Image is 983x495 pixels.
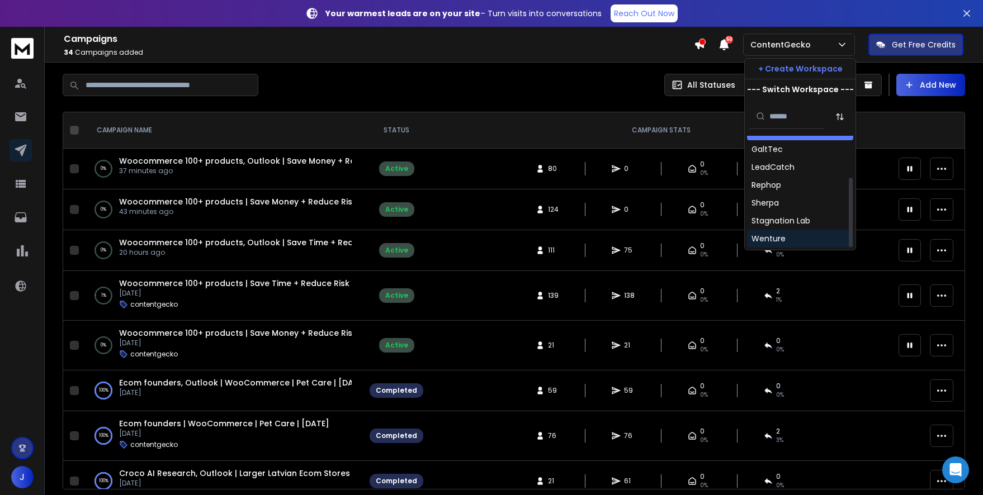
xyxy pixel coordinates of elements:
strong: Your warmest leads are on your site [325,8,480,19]
span: 50 [725,36,733,44]
p: 100 % [99,430,108,441]
span: 21 [624,341,635,350]
span: 75 [624,246,635,255]
div: GaltTec [752,144,783,155]
span: 0 % [776,250,784,259]
p: Campaigns added [64,48,694,57]
button: J [11,466,34,488]
button: + Create Workspace [745,59,856,79]
span: 61 [624,477,635,486]
div: Wenture [752,233,786,244]
span: 0% [700,296,708,304]
a: Woocommerce 100+ products | Save Time + Reduce Risk | Storeleads | [DATE] [119,278,436,289]
span: 0 [700,160,705,169]
span: 0 % [776,345,784,354]
th: CAMPAIGN STATS [430,112,892,149]
p: 1 % [101,290,106,301]
span: 0 [624,205,635,214]
p: All Statuses [687,79,735,91]
div: Active [385,164,408,173]
a: Reach Out Now [611,4,678,22]
div: Rephop [752,179,781,191]
span: 59 [548,386,559,395]
span: 0% [700,210,708,218]
span: 21 [548,341,559,350]
span: 0% [700,169,708,178]
p: --- Switch Workspace --- [747,84,854,95]
div: LeadCatch [752,161,795,173]
div: Active [385,246,408,255]
span: 138 [624,291,635,300]
span: 76 [624,431,635,440]
p: – Turn visits into conversations [325,8,602,19]
span: 21 [548,477,559,486]
span: 124 [548,205,559,214]
a: Woocommerce 100+ products | Save Money + Reduce Risk v2 | Storeleads | [DATE] [119,196,455,207]
p: 0 % [101,163,106,174]
span: 0 % [776,481,784,490]
span: 0 [700,201,705,210]
div: Active [385,291,408,300]
button: Sort by Sort A-Z [829,106,851,128]
a: Ecom founders | WooCommerce | Pet Care | [DATE] [119,418,329,429]
p: 43 minutes ago [119,207,352,216]
p: [DATE] [119,429,329,438]
td: 0%Woocommerce 100+ products, Outlook | Save Time + Reduce Risk | Storeleads | [DATE]20 hours ago [83,230,363,271]
div: Completed [376,477,417,486]
span: 0 % [776,391,784,399]
td: 0%Woocommerce 100+ products, Outlook | Save Money + Reduce Risk v2 | Storeleads | [DATE]37 minute... [83,149,363,189]
span: 2 [776,427,780,436]
div: Completed [376,386,417,395]
a: Woocommerce 100+ products, Outlook | Save Money + Reduce Risk v2 | Storeleads | [DATE] [119,155,491,166]
p: contentgecko [130,440,178,449]
span: 111 [548,246,559,255]
span: 0 [776,382,781,391]
a: Woocommerce 100+ products, Outlook | Save Time + Reduce Risk | Storeleads | [DATE] [119,237,472,248]
div: Active [385,205,408,214]
span: 0 [776,336,781,345]
a: Woocommerce 100+ products | Save Money + Reduce Risk | Storeleads | [DATE] [119,327,443,339]
span: 0 [776,472,781,481]
span: 0 [700,336,705,345]
th: CAMPAIGN NAME [83,112,363,149]
span: 59 [624,386,635,395]
div: Sherpa [752,197,779,208]
p: 0 % [101,245,106,256]
span: 76 [548,431,559,440]
span: 0% [700,345,708,354]
p: 100 % [99,385,108,396]
a: Ecom founders, Outlook | WooCommerce | Pet Care | [DATE] [119,377,366,388]
p: + Create Workspace [758,63,843,74]
p: 20 hours ago [119,248,352,257]
span: 0% [700,391,708,399]
p: Get Free Credits [892,39,956,50]
span: 0 [700,241,705,250]
p: Reach Out Now [614,8,674,19]
span: 0 [700,427,705,436]
p: contentgecko [130,300,178,309]
span: 0 [700,287,705,296]
h1: Campaigns [64,32,694,46]
div: Completed [376,431,417,440]
th: STATUS [363,112,430,149]
div: Stagnation Lab [752,215,810,226]
p: 0 % [101,340,106,351]
span: 34 [64,47,73,57]
span: 0 [700,472,705,481]
p: [DATE] [119,388,352,397]
td: 1%Woocommerce 100+ products | Save Time + Reduce Risk | Storeleads | [DATE][DATE]contentgecko [83,271,363,321]
span: 139 [548,291,559,300]
p: contentgecko [130,350,178,359]
span: 0 [700,382,705,391]
img: logo [11,38,34,59]
p: 100 % [99,475,108,487]
span: 0 [624,164,635,173]
td: 100%Ecom founders | WooCommerce | Pet Care | [DATE][DATE]contentgecko [83,411,363,461]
